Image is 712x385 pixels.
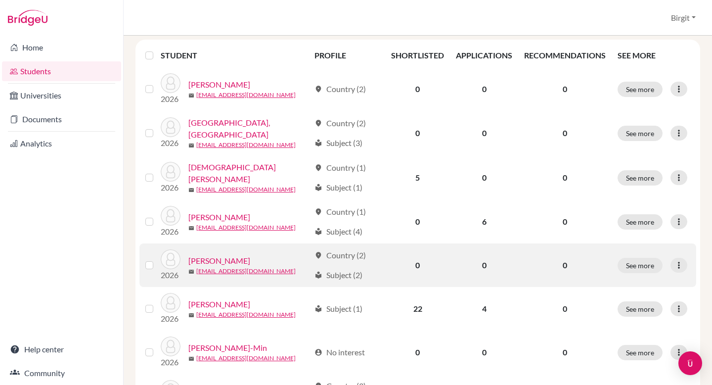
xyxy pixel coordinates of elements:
[314,226,362,238] div: Subject (4)
[161,117,180,137] img: Ferrara, Carolina
[314,269,362,281] div: Subject (2)
[450,155,518,200] td: 0
[314,348,322,356] span: account_circle
[188,161,310,185] a: [DEMOGRAPHIC_DATA][PERSON_NAME]
[450,243,518,287] td: 0
[161,206,180,226] img: Jaywant, Kavin
[618,258,663,273] button: See more
[524,216,606,228] p: 0
[314,271,322,279] span: local_library
[314,85,322,93] span: location_on
[314,137,362,149] div: Subject (3)
[8,10,47,26] img: Bridge-U
[524,127,606,139] p: 0
[196,354,296,363] a: [EMAIL_ADDRESS][DOMAIN_NAME]
[188,143,194,148] span: mail
[188,356,194,362] span: mail
[667,8,700,27] button: Birgit
[196,267,296,276] a: [EMAIL_ADDRESS][DOMAIN_NAME]
[314,251,322,259] span: location_on
[518,44,612,67] th: RECOMMENDATIONS
[2,86,121,105] a: Universities
[314,305,322,313] span: local_library
[314,117,366,129] div: Country (2)
[161,249,180,269] img: Kapadia, Riya
[450,200,518,243] td: 6
[161,44,309,67] th: STUDENT
[188,312,194,318] span: mail
[2,109,121,129] a: Documents
[314,346,365,358] div: No interest
[314,83,366,95] div: Country (2)
[618,82,663,97] button: See more
[524,83,606,95] p: 0
[2,339,121,359] a: Help center
[385,200,450,243] td: 0
[385,111,450,155] td: 0
[314,119,322,127] span: location_on
[2,61,121,81] a: Students
[524,172,606,184] p: 0
[450,111,518,155] td: 0
[618,345,663,360] button: See more
[188,225,194,231] span: mail
[161,93,180,105] p: 2026
[188,93,194,98] span: mail
[618,126,663,141] button: See more
[450,331,518,374] td: 0
[314,182,362,193] div: Subject (1)
[161,73,180,93] img: Bedi, Sara
[161,313,180,325] p: 2026
[524,259,606,271] p: 0
[524,303,606,315] p: 0
[385,155,450,200] td: 5
[161,293,180,313] img: Kapila, Iris
[314,162,366,174] div: Country (1)
[618,301,663,317] button: See more
[450,44,518,67] th: APPLICATIONS
[385,331,450,374] td: 0
[161,337,180,356] img: Lee, Ha-Min
[314,184,322,192] span: local_library
[196,223,296,232] a: [EMAIL_ADDRESS][DOMAIN_NAME]
[2,134,121,153] a: Analytics
[385,44,450,67] th: SHORTLISTED
[161,356,180,368] p: 2026
[314,164,322,172] span: location_on
[161,182,180,193] p: 2026
[188,79,250,91] a: [PERSON_NAME]
[314,303,362,315] div: Subject (1)
[2,363,121,383] a: Community
[524,346,606,358] p: 0
[385,287,450,331] td: 22
[188,211,250,223] a: [PERSON_NAME]
[450,287,518,331] td: 4
[385,243,450,287] td: 0
[196,141,296,149] a: [EMAIL_ADDRESS][DOMAIN_NAME]
[450,67,518,111] td: 0
[314,208,322,216] span: location_on
[196,310,296,319] a: [EMAIL_ADDRESS][DOMAIN_NAME]
[188,187,194,193] span: mail
[618,214,663,230] button: See more
[196,91,296,99] a: [EMAIL_ADDRESS][DOMAIN_NAME]
[188,117,310,141] a: [GEOGRAPHIC_DATA], [GEOGRAPHIC_DATA]
[385,67,450,111] td: 0
[309,44,386,67] th: PROFILE
[161,162,180,182] img: Jain, Aarav
[314,139,322,147] span: local_library
[161,226,180,238] p: 2026
[188,269,194,275] span: mail
[188,298,250,310] a: [PERSON_NAME]
[188,342,267,354] a: [PERSON_NAME]-Min
[196,185,296,194] a: [EMAIL_ADDRESS][DOMAIN_NAME]
[678,351,702,375] div: Open Intercom Messenger
[161,137,180,149] p: 2026
[2,38,121,57] a: Home
[612,44,696,67] th: SEE MORE
[618,170,663,186] button: See more
[314,249,366,261] div: Country (2)
[314,206,366,218] div: Country (1)
[314,228,322,236] span: local_library
[161,269,180,281] p: 2026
